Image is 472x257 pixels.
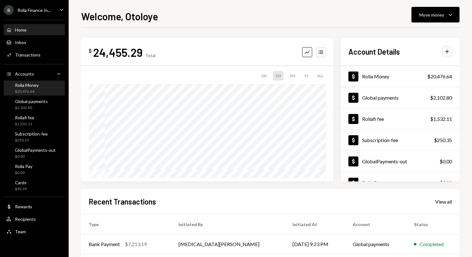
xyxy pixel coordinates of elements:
h2: Recent Transactions [89,196,156,207]
a: Transactions [4,49,65,60]
div: Rollafi fee [15,115,34,120]
div: Subscription-fee [15,131,48,136]
h2: Account Details [348,47,400,57]
th: Status [406,214,460,234]
div: $250.35 [15,138,48,143]
div: Rolla Money [362,73,389,79]
div: $1,532.11 [430,115,452,123]
div: $ [89,48,92,54]
a: GlobalPayments-out$0.00 [341,151,460,172]
a: Accounts [4,68,65,79]
a: Rollafi fee$1,532.11 [341,108,460,129]
a: Inbox [4,37,65,48]
a: Home [4,24,65,35]
div: $0.00 [15,154,56,159]
div: Completed [420,240,444,248]
a: Subscription-fee$250.35 [4,129,65,144]
a: View all [435,198,452,205]
div: Subscription-fee [362,137,398,143]
div: Rewards [15,204,32,209]
div: Cards [15,180,27,185]
div: $2,102.80 [15,105,48,111]
div: ALL [315,71,326,81]
a: Rolla Money$20,476.64 [4,81,65,96]
div: $0.00 [15,170,32,175]
a: Rolla Pay$0.00 [341,172,460,193]
div: $0.00 [440,179,452,186]
div: Bank Payment [89,240,120,248]
div: Rolla Pay [15,164,32,169]
div: 3M [287,71,298,81]
div: $7,213.19 [125,240,147,248]
div: $1,532.11 [15,121,34,127]
div: Rolla Money [15,82,39,88]
div: Transactions [15,52,41,57]
div: GlobalPayments-out [15,147,56,153]
div: Global payments [362,95,399,101]
div: $0.00 [440,158,452,165]
div: Team [15,229,26,234]
div: $2,102.80 [430,94,452,101]
div: 1M [273,71,283,81]
div: Rollafi fee [362,116,384,122]
th: Type [81,214,171,234]
a: Cards$93.39 [4,178,65,193]
div: 24,455.29 [93,45,143,59]
td: [DATE] 9:23 PM [285,234,345,254]
div: Inbox [15,40,26,45]
a: Rollafi fee$1,532.11 [4,113,65,128]
td: [MEDICAL_DATA][PERSON_NAME] [171,234,285,254]
th: Account [345,214,406,234]
button: Move money [411,7,460,22]
th: Initiated At [285,214,345,234]
a: Recipients [4,213,65,225]
div: Recipients [15,216,36,222]
div: 1Y [302,71,311,81]
div: $20,476.64 [15,89,39,94]
div: Total [145,53,155,58]
th: Initiated By [171,214,285,234]
div: Home [15,27,27,32]
a: Rolla Pay$0.00 [4,162,65,177]
div: Accounts [15,71,34,77]
div: Global payments [15,99,48,104]
a: Global payments$2,102.80 [4,97,65,112]
div: $250.35 [434,136,452,144]
a: Rolla Money$20,476.64 [341,66,460,87]
div: 1W [258,71,269,81]
a: Subscription-fee$250.35 [341,130,460,151]
div: $93.39 [15,186,27,192]
div: Rolla Pay [362,180,382,185]
a: Team [4,226,65,237]
div: R [4,5,14,15]
a: Global payments$2,102.80 [341,87,460,108]
div: GlobalPayments-out [362,158,407,164]
div: Rolla Finance In... [17,7,51,13]
a: GlobalPayments-out$0.00 [4,146,65,161]
h1: Welcome, Otoloye [81,10,158,22]
td: Global payments [345,234,406,254]
a: Rewards [4,201,65,212]
div: $20,476.64 [427,73,452,80]
div: Move money [419,12,444,18]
